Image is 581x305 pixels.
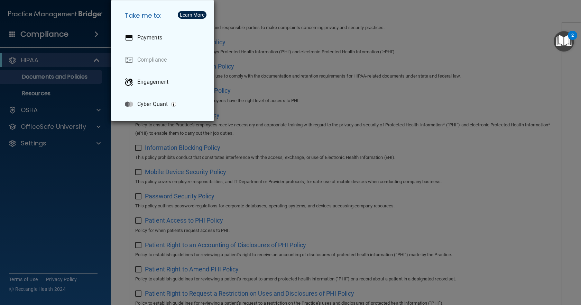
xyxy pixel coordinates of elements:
iframe: Drift Widget Chat Controller [546,257,573,284]
a: Engagement [119,72,209,92]
a: Cyber Quant [119,95,209,114]
a: Payments [119,28,209,47]
p: Payments [137,34,162,41]
h5: Take me to: [119,6,209,25]
div: 2 [571,35,574,44]
div: Learn More [180,12,204,17]
p: Cyber Quant [137,101,168,108]
button: Learn More [178,11,206,19]
a: Compliance [119,50,209,70]
button: Open Resource Center, 2 new notifications [554,31,574,52]
p: Engagement [137,79,168,86]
